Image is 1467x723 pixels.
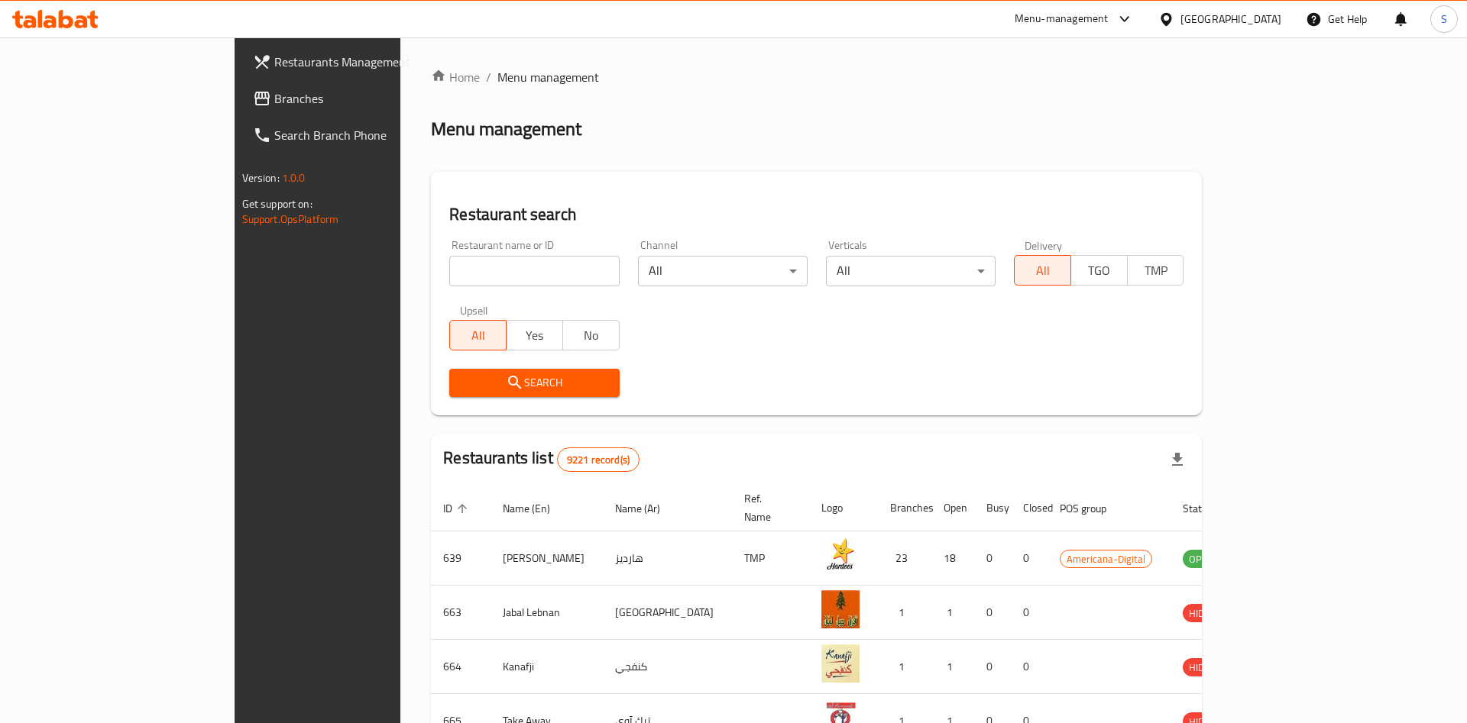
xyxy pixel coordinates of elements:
a: Branches [241,80,480,117]
a: Support.OpsPlatform [242,209,339,229]
td: 0 [974,586,1011,640]
span: Menu management [497,68,599,86]
div: All [826,256,996,286]
h2: Menu management [431,117,581,141]
td: 1 [931,586,974,640]
div: HIDDEN [1183,658,1229,676]
label: Delivery [1025,240,1063,250]
span: No [569,324,614,347]
button: TGO [1070,255,1128,286]
button: No [562,320,620,350]
td: كنفجي [603,640,732,694]
span: Name (Ar) [615,499,680,518]
div: Total records count [557,447,640,472]
a: Restaurants Management [241,44,480,80]
td: 0 [1011,531,1048,586]
th: Branches [878,485,931,531]
button: Search [449,369,619,397]
td: 18 [931,531,974,586]
span: Branches [274,89,468,108]
span: Ref. Name [744,489,791,526]
span: Status [1183,499,1232,518]
span: Search Branch Phone [274,126,468,144]
span: Name (En) [503,499,570,518]
td: 1 [878,586,931,640]
td: Kanafji [491,640,603,694]
td: 23 [878,531,931,586]
span: S [1441,11,1447,27]
a: Search Branch Phone [241,117,480,153]
span: 9221 record(s) [558,453,639,467]
div: OPEN [1183,550,1220,568]
span: POS group [1060,499,1126,518]
span: Version: [242,168,280,188]
span: HIDDEN [1183,659,1229,676]
td: 0 [974,640,1011,694]
span: ID [443,499,472,518]
span: OPEN [1183,550,1220,568]
th: Busy [974,485,1011,531]
td: [PERSON_NAME] [491,531,603,586]
td: [GEOGRAPHIC_DATA] [603,586,732,640]
label: Upsell [460,305,488,315]
td: 0 [1011,640,1048,694]
input: Search for restaurant name or ID.. [449,256,619,286]
td: 1 [931,640,974,694]
th: Open [931,485,974,531]
img: Kanafji [821,644,860,683]
span: 1.0.0 [282,168,306,188]
li: / [486,68,491,86]
td: 1 [878,640,931,694]
span: HIDDEN [1183,605,1229,622]
div: [GEOGRAPHIC_DATA] [1180,11,1281,27]
th: Logo [809,485,878,531]
button: All [1014,255,1071,286]
button: TMP [1127,255,1184,286]
img: Jabal Lebnan [821,590,860,628]
button: Yes [506,320,563,350]
td: 0 [974,531,1011,586]
div: HIDDEN [1183,604,1229,622]
div: Menu-management [1015,10,1109,28]
span: Search [461,373,607,392]
div: All [638,256,808,286]
td: 0 [1011,586,1048,640]
h2: Restaurant search [449,203,1184,226]
h2: Restaurants list [443,447,640,472]
img: Hardee's [821,536,860,574]
th: Closed [1011,485,1048,531]
td: Jabal Lebnan [491,586,603,640]
span: Get support on: [242,194,313,214]
span: Restaurants Management [274,53,468,71]
span: Yes [513,324,557,347]
span: TGO [1077,260,1122,282]
span: All [1021,260,1065,282]
span: All [456,324,500,347]
td: هارديز [603,531,732,586]
button: All [449,320,507,350]
td: TMP [732,531,809,586]
span: TMP [1134,260,1178,282]
span: Americana-Digital [1061,550,1151,568]
div: Export file [1159,441,1196,478]
nav: breadcrumb [431,68,1202,86]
